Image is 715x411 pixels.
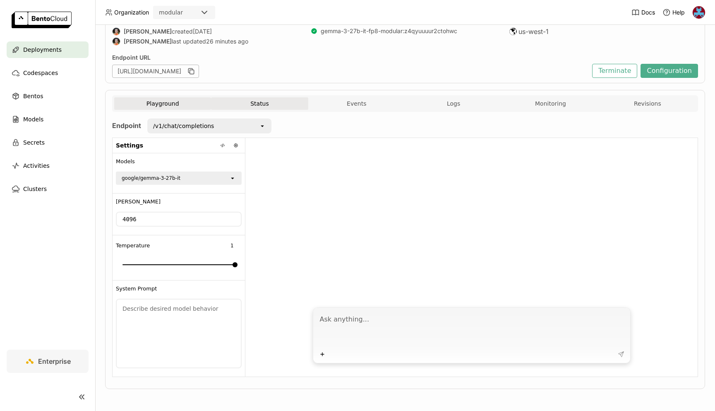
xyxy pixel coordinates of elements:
[7,65,89,81] a: Codespaces
[7,181,89,197] a: Clusters
[23,114,43,124] span: Models
[321,27,457,35] a: gemma-3-27b-it-fp8-modular:z4qyuuuur2ctohwc
[114,97,211,110] button: Playground
[211,97,308,110] button: Status
[7,157,89,174] a: Activities
[672,9,685,16] span: Help
[23,184,47,194] span: Clusters
[112,27,301,36] div: created
[518,27,549,36] span: us-west-1
[153,122,214,130] div: /v1/chat/completions
[112,65,199,78] div: [URL][DOMAIN_NAME]
[113,138,245,153] div: Settings
[7,134,89,151] a: Secrets
[122,174,180,182] div: google/gemma-3-27b-it
[447,100,460,107] span: Logs
[592,64,637,78] button: Terminate
[113,38,120,45] img: Sean Sheng
[113,28,120,35] img: Sean Sheng
[184,9,185,17] input: Selected modular.
[112,121,141,130] strong: Endpoint
[23,161,50,171] span: Activities
[7,111,89,128] a: Models
[12,12,72,28] img: logo
[112,37,301,46] div: last updated
[116,198,161,205] span: [PERSON_NAME]
[7,88,89,104] a: Bentos
[319,351,326,358] svg: Plus
[23,45,62,55] span: Deployments
[641,64,698,78] button: Configuration
[7,350,89,373] a: Enterprise
[259,123,266,129] svg: open
[599,97,696,110] button: Revisions
[23,68,58,78] span: Codespaces
[7,41,89,58] a: Deployments
[215,122,216,130] input: Selected /v1/chat/completions.
[223,241,241,251] input: Temperature
[206,38,248,45] span: 26 minutes ago
[229,175,236,181] svg: open
[116,158,135,165] span: Models
[308,97,405,110] button: Events
[693,6,705,19] img: Alex Nikitin
[38,357,71,365] span: Enterprise
[112,54,588,61] div: Endpoint URL
[193,28,212,35] span: [DATE]
[124,38,172,45] strong: [PERSON_NAME]
[124,28,172,35] strong: [PERSON_NAME]
[631,8,655,17] a: Docs
[641,9,655,16] span: Docs
[116,285,157,292] span: System Prompt
[502,97,599,110] button: Monitoring
[662,8,685,17] div: Help
[159,8,183,17] div: modular
[23,138,45,147] span: Secrets
[116,242,150,249] span: Temperature
[23,91,43,101] span: Bentos
[114,9,149,16] span: Organization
